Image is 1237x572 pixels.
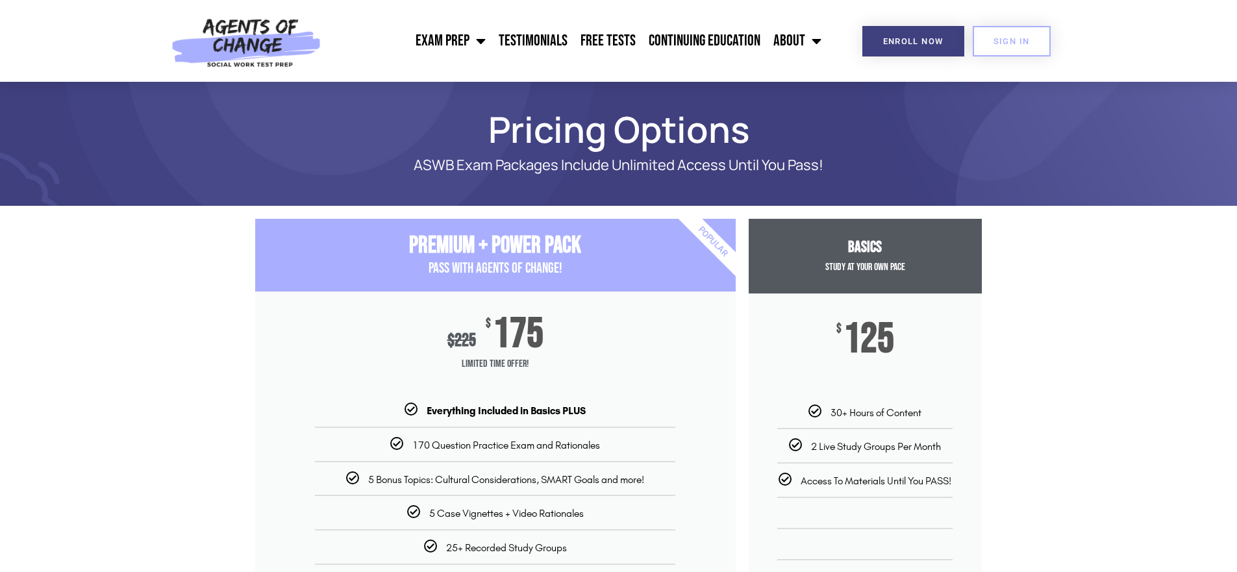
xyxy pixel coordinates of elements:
[255,232,736,260] h3: Premium + Power Pack
[574,25,642,57] a: Free Tests
[993,37,1030,45] span: SIGN IN
[249,114,989,144] h1: Pricing Options
[493,317,544,351] span: 175
[429,260,562,277] span: PASS with AGENTS OF CHANGE!
[642,25,767,57] a: Continuing Education
[749,238,982,257] h3: Basics
[328,25,828,57] nav: Menu
[427,404,586,417] b: Everything Included in Basics PLUS
[825,261,905,273] span: Study at your Own Pace
[447,330,476,351] div: 225
[429,507,584,519] span: 5 Case Vignettes + Video Rationales
[811,440,941,453] span: 2 Live Study Groups Per Month
[831,406,921,419] span: 30+ Hours of Content
[255,351,736,377] span: Limited Time Offer!
[843,323,894,356] span: 125
[638,167,788,317] div: Popular
[446,541,567,554] span: 25+ Recorded Study Groups
[447,330,455,351] span: $
[862,26,964,56] a: Enroll Now
[492,25,574,57] a: Testimonials
[801,475,951,487] span: Access To Materials Until You PASS!
[301,157,937,173] p: ASWB Exam Packages Include Unlimited Access Until You Pass!
[767,25,828,57] a: About
[412,439,600,451] span: 170 Question Practice Exam and Rationales
[973,26,1051,56] a: SIGN IN
[368,473,644,486] span: 5 Bonus Topics: Cultural Considerations, SMART Goals and more!
[486,317,491,330] span: $
[409,25,492,57] a: Exam Prep
[883,37,943,45] span: Enroll Now
[836,323,842,336] span: $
